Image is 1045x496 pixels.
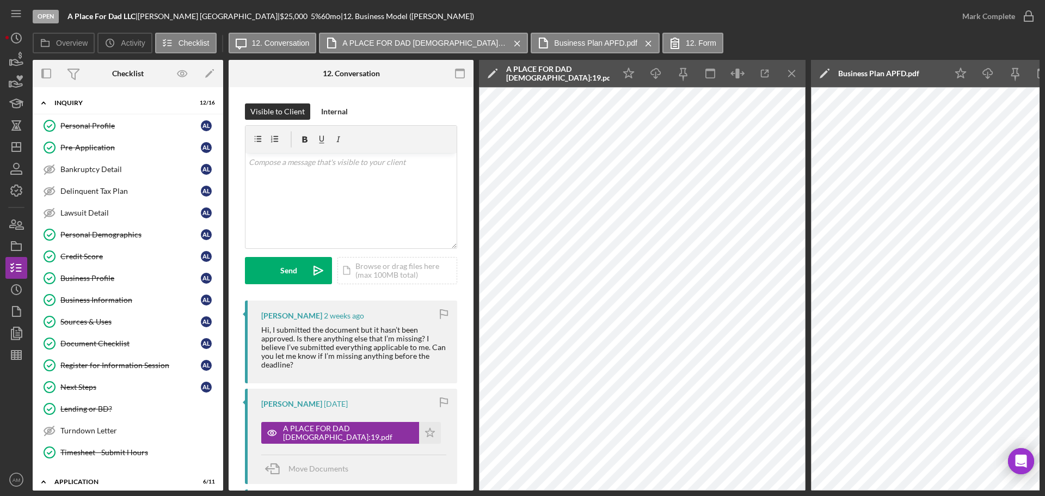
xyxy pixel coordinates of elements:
a: Register for Information SessionAL [38,354,218,376]
div: Send [280,257,297,284]
div: Business Plan APFD.pdf [838,69,919,78]
button: Send [245,257,332,284]
div: 6 / 11 [195,479,215,485]
div: Business Profile [60,274,201,283]
div: Lending or BD? [60,405,217,413]
label: 12. Form [686,39,716,47]
a: Personal DemographicsAL [38,224,218,246]
b: A Place For Dad LLC [67,11,136,21]
button: Checklist [155,33,217,53]
a: Business InformationAL [38,289,218,311]
div: Delinquent Tax Plan [60,187,201,195]
button: Overview [33,33,95,53]
div: A L [201,338,212,349]
div: Personal Demographics [60,230,201,239]
button: Business Plan APFD.pdf [531,33,660,53]
div: A L [201,164,212,175]
div: | [67,12,138,21]
div: Document Checklist [60,339,201,348]
text: AM [13,477,20,483]
div: A L [201,142,212,153]
button: Visible to Client [245,103,310,120]
button: A PLACE FOR DAD [DEMOGRAPHIC_DATA]:19.pdf [319,33,528,53]
div: Inquiry [54,100,188,106]
div: Credit Score [60,252,201,261]
div: Turndown Letter [60,426,217,435]
div: | 12. Business Model ([PERSON_NAME]) [341,12,474,21]
button: Move Documents [261,455,359,482]
label: Activity [121,39,145,47]
button: 12. Form [662,33,723,53]
div: Internal [321,103,348,120]
a: Lawsuit DetailAL [38,202,218,224]
a: Next StepsAL [38,376,218,398]
a: Timesheet - Submit Hours [38,442,218,463]
div: A L [201,120,212,131]
time: 2025-09-02 17:06 [324,311,364,320]
a: Credit ScoreAL [38,246,218,267]
div: A PLACE FOR DAD [DEMOGRAPHIC_DATA]:19.pdf [283,424,414,442]
span: $25,000 [280,11,308,21]
button: Mark Complete [951,5,1040,27]
label: Checklist [179,39,210,47]
button: AM [5,469,27,491]
label: A PLACE FOR DAD [DEMOGRAPHIC_DATA]:19.pdf [342,39,506,47]
a: Business ProfileAL [38,267,218,289]
div: Hi, I submitted the document but it hasn’t been approved. Is there anything else that I’m missing... [261,326,446,369]
div: A L [201,229,212,240]
div: Sources & Uses [60,317,201,326]
div: Next Steps [60,383,201,391]
div: A L [201,207,212,218]
label: Overview [56,39,88,47]
label: Business Plan APFD.pdf [554,39,637,47]
div: Lawsuit Detail [60,209,201,217]
div: A L [201,273,212,284]
div: Open [33,10,59,23]
a: Pre-ApplicationAL [38,137,218,158]
div: A L [201,360,212,371]
div: A L [201,186,212,197]
a: Lending or BD? [38,398,218,420]
div: Application [54,479,188,485]
label: 12. Conversation [252,39,310,47]
button: A PLACE FOR DAD [DEMOGRAPHIC_DATA]:19.pdf [261,422,441,444]
div: 12. Conversation [323,69,380,78]
div: Bankruptcy Detail [60,165,201,174]
a: Document ChecklistAL [38,333,218,354]
div: A L [201,316,212,327]
a: Turndown Letter [38,420,218,442]
a: Personal ProfileAL [38,115,218,137]
div: A L [201,382,212,393]
a: Bankruptcy DetailAL [38,158,218,180]
div: 12 / 16 [195,100,215,106]
div: [PERSON_NAME] [261,400,322,408]
a: Delinquent Tax PlanAL [38,180,218,202]
button: Activity [97,33,152,53]
div: Personal Profile [60,121,201,130]
button: 12. Conversation [229,33,317,53]
div: Register for Information Session [60,361,201,370]
div: [PERSON_NAME] [261,311,322,320]
div: Mark Complete [962,5,1015,27]
div: A L [201,295,212,305]
div: Pre-Application [60,143,201,152]
div: Open Intercom Messenger [1008,448,1034,474]
div: Visible to Client [250,103,305,120]
div: Business Information [60,296,201,304]
div: Checklist [112,69,144,78]
button: Internal [316,103,353,120]
div: [PERSON_NAME] [GEOGRAPHIC_DATA] | [138,12,280,21]
div: 5 % [311,12,321,21]
div: A PLACE FOR DAD [DEMOGRAPHIC_DATA]:19.pdf [506,65,610,82]
div: 60 mo [321,12,341,21]
div: A L [201,251,212,262]
a: Sources & UsesAL [38,311,218,333]
div: Timesheet - Submit Hours [60,448,217,457]
time: 2025-08-26 23:50 [324,400,348,408]
span: Move Documents [288,464,348,473]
